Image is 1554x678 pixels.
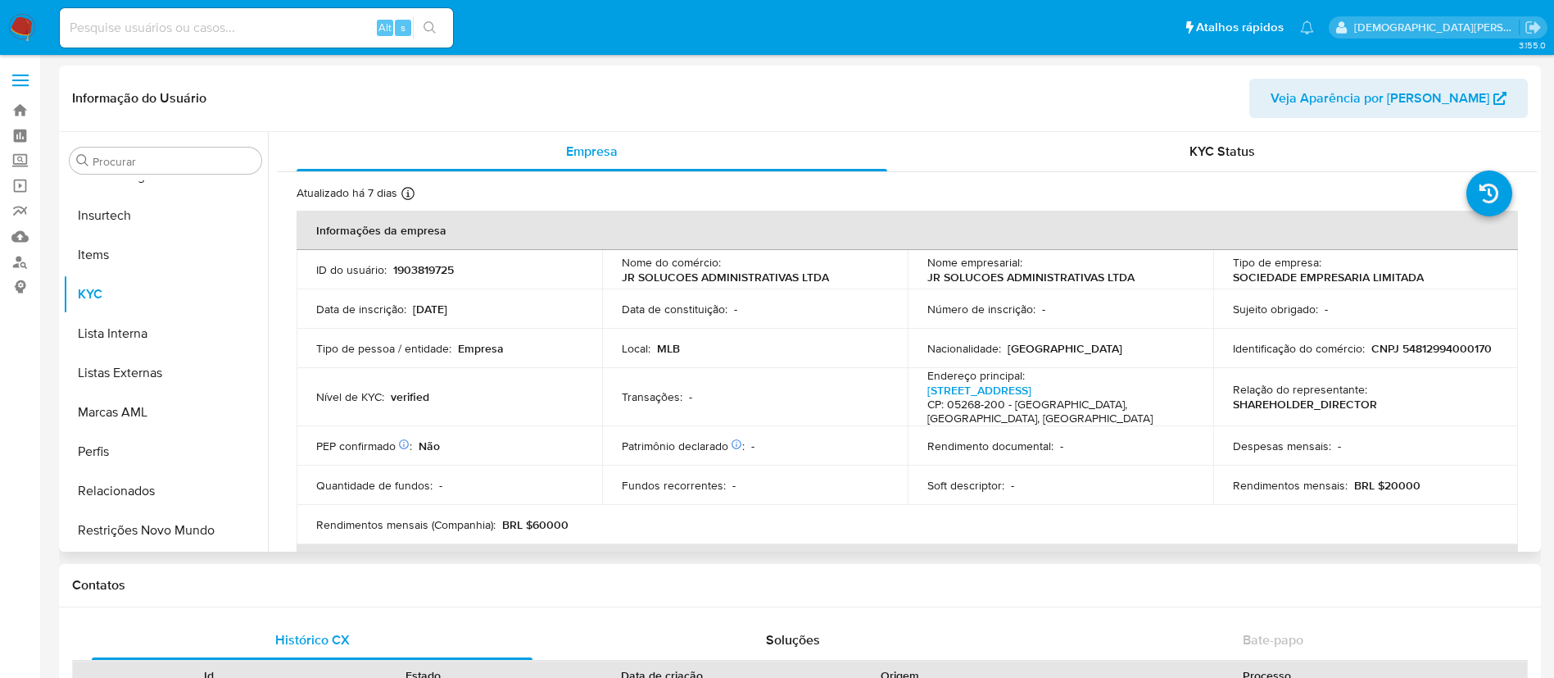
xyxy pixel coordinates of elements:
p: PEP confirmado : [316,439,412,453]
p: Relação do representante : [1233,382,1367,397]
p: - [1060,439,1063,453]
p: Despesas mensais : [1233,439,1331,453]
p: Nível de KYC : [316,389,384,404]
h1: Informação do Usuário [72,90,206,107]
p: MLB [657,341,680,356]
p: Rendimento documental : [927,439,1053,453]
p: BRL $60000 [502,517,569,532]
button: Lista Interna [63,314,268,353]
a: [STREET_ADDRESS] [927,382,1031,398]
h1: Contatos [72,577,1528,594]
button: Items [63,235,268,275]
p: Data de inscrição : [316,302,406,316]
p: SHAREHOLDER_DIRECTOR [1233,397,1377,412]
p: - [1338,439,1341,453]
span: Histórico CX [275,630,350,649]
a: Sair [1525,19,1542,36]
input: Procurar [93,154,255,169]
p: - [1011,478,1014,493]
p: JR SOLUCOES ADMINISTRATIVAS LTDA [622,270,829,284]
p: Tipo de empresa : [1233,255,1321,270]
p: Rendimentos mensais : [1233,478,1348,493]
button: Listas Externas [63,353,268,393]
th: Detalhes de contato [297,544,1518,584]
span: Veja Aparência por [PERSON_NAME] [1271,79,1489,118]
span: Atalhos rápidos [1196,19,1284,36]
p: Sujeito obrigado : [1233,302,1318,316]
p: - [1042,302,1045,316]
span: s [401,20,405,35]
p: Número de inscrição : [927,302,1035,316]
button: Marcas AML [63,393,268,432]
p: Endereço principal : [927,368,1025,383]
button: search-icon [413,16,446,39]
button: Restrições Novo Mundo [63,511,268,550]
p: - [1325,302,1328,316]
p: CNPJ 54812994000170 [1371,341,1492,356]
p: Local : [622,341,650,356]
p: Rendimentos mensais (Companhia) : [316,517,496,532]
p: Quantidade de fundos : [316,478,433,493]
button: KYC [63,275,268,314]
p: Empresa [458,341,504,356]
span: KYC Status [1189,142,1255,161]
p: Data de constituição : [622,302,727,316]
span: Soluções [766,630,820,649]
p: 1903819725 [393,262,454,277]
button: Procurar [76,154,89,167]
p: JR SOLUCOES ADMINISTRATIVAS LTDA [927,270,1135,284]
p: thais.asantos@mercadolivre.com [1354,20,1520,35]
span: Bate-papo [1243,630,1303,649]
p: - [732,478,736,493]
p: Fundos recorrentes : [622,478,726,493]
p: - [751,439,754,453]
span: Alt [378,20,392,35]
button: Insurtech [63,196,268,235]
p: BRL $20000 [1354,478,1420,493]
p: - [689,389,692,404]
th: Informações da empresa [297,211,1518,250]
p: Tipo de pessoa / entidade : [316,341,451,356]
p: - [439,478,442,493]
p: Não [419,439,440,453]
button: Veja Aparência por [PERSON_NAME] [1249,79,1528,118]
p: verified [391,389,429,404]
a: Notificações [1300,20,1314,34]
p: Atualizado há 7 dias [297,185,397,201]
p: - [734,302,737,316]
p: SOCIEDADE EMPRESARIA LIMITADA [1233,270,1424,284]
p: Transações : [622,389,682,404]
span: Empresa [566,142,618,161]
p: Nome empresarial : [927,255,1022,270]
button: Perfis [63,432,268,471]
input: Pesquise usuários ou casos... [60,17,453,39]
p: Nome do comércio : [622,255,721,270]
p: Nacionalidade : [927,341,1001,356]
p: Soft descriptor : [927,478,1004,493]
p: [GEOGRAPHIC_DATA] [1008,341,1122,356]
p: ID do usuário : [316,262,387,277]
p: Patrimônio declarado : [622,439,745,453]
h4: CP: 05268-200 - [GEOGRAPHIC_DATA], [GEOGRAPHIC_DATA], [GEOGRAPHIC_DATA] [927,398,1187,426]
button: Relacionados [63,471,268,511]
p: [DATE] [413,302,447,316]
p: Identificação do comércio : [1233,341,1365,356]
